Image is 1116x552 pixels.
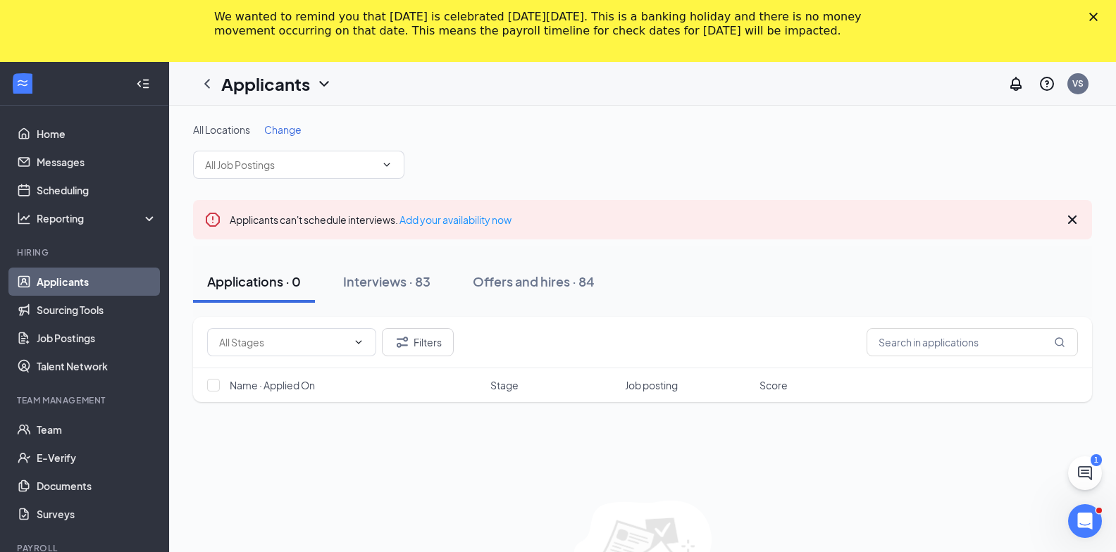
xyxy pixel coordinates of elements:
[37,472,157,500] a: Documents
[205,157,376,172] input: All Job Postings
[214,10,879,38] div: We wanted to remind you that [DATE] is celebrated [DATE][DATE]. This is a banking holiday and the...
[382,328,454,356] button: Filter Filters
[37,500,157,528] a: Surveys
[204,211,221,228] svg: Error
[381,159,392,170] svg: ChevronDown
[230,213,512,226] span: Applicants can't schedule interviews.
[1068,504,1102,538] iframe: Intercom live chat
[1089,13,1103,21] div: Close
[199,75,216,92] svg: ChevronLeft
[17,394,154,406] div: Team Management
[37,352,157,380] a: Talent Network
[490,378,519,392] span: Stage
[37,120,157,148] a: Home
[17,246,154,258] div: Hiring
[1054,337,1065,348] svg: MagnifyingGlass
[399,213,512,226] a: Add your availability now
[1008,75,1024,92] svg: Notifications
[1077,465,1093,482] svg: ChatActive
[394,334,411,351] svg: Filter
[343,272,430,290] div: Interviews · 83
[15,76,30,90] svg: WorkstreamLogo
[37,211,158,225] div: Reporting
[221,72,310,96] h1: Applicants
[625,378,678,392] span: Job posting
[37,296,157,324] a: Sourcing Tools
[1064,211,1081,228] svg: Cross
[867,328,1078,356] input: Search in applications
[207,272,301,290] div: Applications · 0
[37,415,157,444] a: Team
[193,123,250,136] span: All Locations
[37,444,157,472] a: E-Verify
[37,148,157,176] a: Messages
[1072,77,1084,89] div: VS
[759,378,788,392] span: Score
[37,268,157,296] a: Applicants
[230,378,315,392] span: Name · Applied On
[1091,454,1102,466] div: 1
[1068,456,1102,490] button: ChatActive
[136,77,150,91] svg: Collapse
[219,334,347,350] input: All Stages
[264,123,302,136] span: Change
[353,337,364,348] svg: ChevronDown
[37,324,157,352] a: Job Postings
[17,211,31,225] svg: Analysis
[37,176,157,204] a: Scheduling
[1038,75,1055,92] svg: QuestionInfo
[316,75,333,92] svg: ChevronDown
[473,272,595,290] div: Offers and hires · 84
